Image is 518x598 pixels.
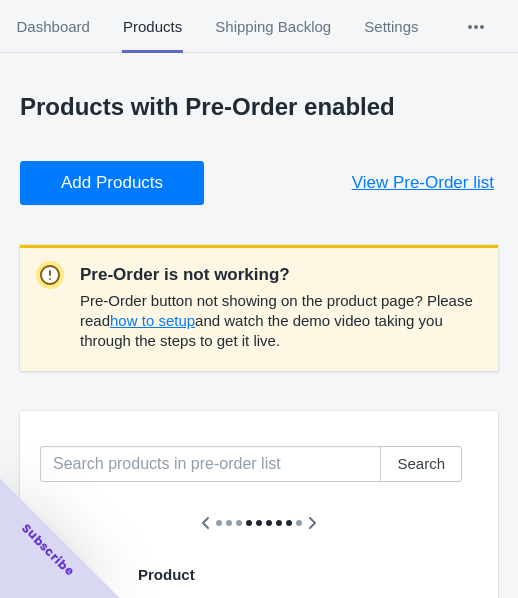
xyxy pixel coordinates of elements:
span: Settings [364,1,419,53]
span: Products [122,1,182,53]
button: View Pre-Order list [328,161,518,205]
span: Add Products [61,173,163,193]
button: Scroll table right one column [294,505,330,541]
button: Scroll table left one column [188,505,224,541]
button: Search [380,446,462,482]
input: Search products in pre-order list [40,446,381,482]
span: Search [397,456,445,472]
span: how to setup [110,312,195,329]
span: View Pre-Order list [352,173,494,193]
span: Shipping Backlog [215,1,332,53]
button: Add Products [20,161,204,205]
span: Dashboard [16,1,90,53]
p: Pre-Order is not working? [80,263,482,287]
p: Products with Pre-Order enabled [20,93,498,121]
span: Product [138,566,195,583]
button: More tabs [435,1,517,53]
span: Subscribe [18,520,78,580]
span: Pre-Order button not showing on the product page? Please read and watch the demo video taking you... [80,292,473,349]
